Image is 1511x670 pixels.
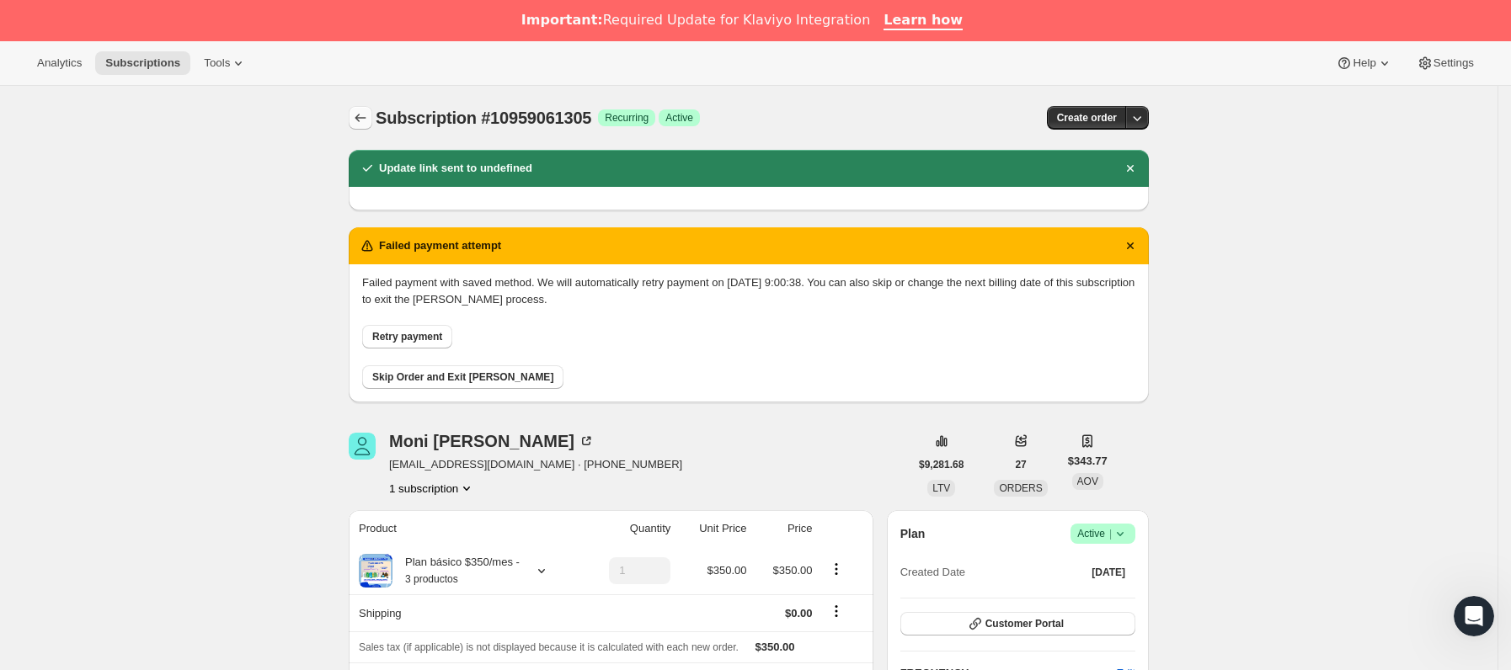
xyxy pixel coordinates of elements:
button: Skip Order and Exit [PERSON_NAME] [362,365,563,389]
span: AOV [1077,476,1098,487]
span: [DATE] [1092,566,1125,579]
button: Create order [1047,106,1127,130]
button: Retry payment [362,325,452,348]
h2: Update link sent to undefined [379,160,532,177]
button: Subscriptions [95,51,190,75]
button: Product actions [823,560,850,578]
button: $9,281.68 [909,453,974,476]
div: Required Update for Klaviyo Integration [521,12,870,29]
button: Descartar notificación [1119,234,1142,258]
span: [EMAIL_ADDRESS][DOMAIN_NAME] · [PHONE_NUMBER] [389,456,682,473]
span: Retry payment [372,330,442,343]
span: $0.00 [785,607,813,619]
h2: Failed payment attempt [379,237,501,254]
p: Failed payment with saved method. We will automatically retry payment on [DATE] 9:00:38. You can ... [362,274,1135,308]
button: Shipping actions [823,602,850,620]
button: [DATE] [1081,561,1135,584]
span: Settings [1434,56,1474,70]
span: Active [665,111,693,125]
iframe: Intercom live chat [1454,596,1494,636]
span: Tools [204,56,230,70]
span: Analytics [37,56,82,70]
img: product img [359,554,392,588]
span: Sales tax (if applicable) is not displayed because it is calculated with each new order. [359,641,739,653]
span: $343.77 [1068,453,1108,470]
span: Skip Order and Exit [PERSON_NAME] [372,370,553,384]
button: 27 [1005,453,1036,476]
th: Price [752,510,818,547]
span: LTV [932,482,950,494]
span: Create order [1057,111,1117,125]
th: Shipping [349,594,581,631]
th: Unit Price [675,510,751,547]
button: Subscriptions [349,106,372,130]
span: Created Date [900,564,965,581]
span: Customer Portal [985,617,1064,630]
button: Customer Portal [900,612,1135,635]
a: Learn how [884,12,963,30]
span: Recurring [605,111,649,125]
button: Product actions [389,480,475,497]
span: $350.00 [707,564,747,577]
span: ORDERS [999,482,1042,494]
span: Subscriptions [105,56,180,70]
span: Active [1077,525,1129,542]
h2: Plan [900,525,926,542]
small: 3 productos [405,573,458,585]
button: Help [1326,51,1402,75]
th: Quantity [581,510,675,547]
span: Help [1353,56,1375,70]
button: Analytics [27,51,92,75]
span: 27 [1015,458,1026,471]
span: $9,281.68 [919,458,964,471]
b: Important: [521,12,603,28]
div: Plan básico $350/mes - [392,554,520,588]
span: Moni Cárdenas [349,433,376,460]
button: Tools [194,51,257,75]
th: Product [349,510,581,547]
span: | [1109,527,1112,540]
span: $350.00 [755,641,795,653]
button: Descartar notificación [1119,157,1142,180]
div: Moni [PERSON_NAME] [389,433,595,449]
button: Settings [1407,51,1484,75]
span: Subscription #10959061305 [376,109,591,127]
span: $350.00 [773,564,813,577]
